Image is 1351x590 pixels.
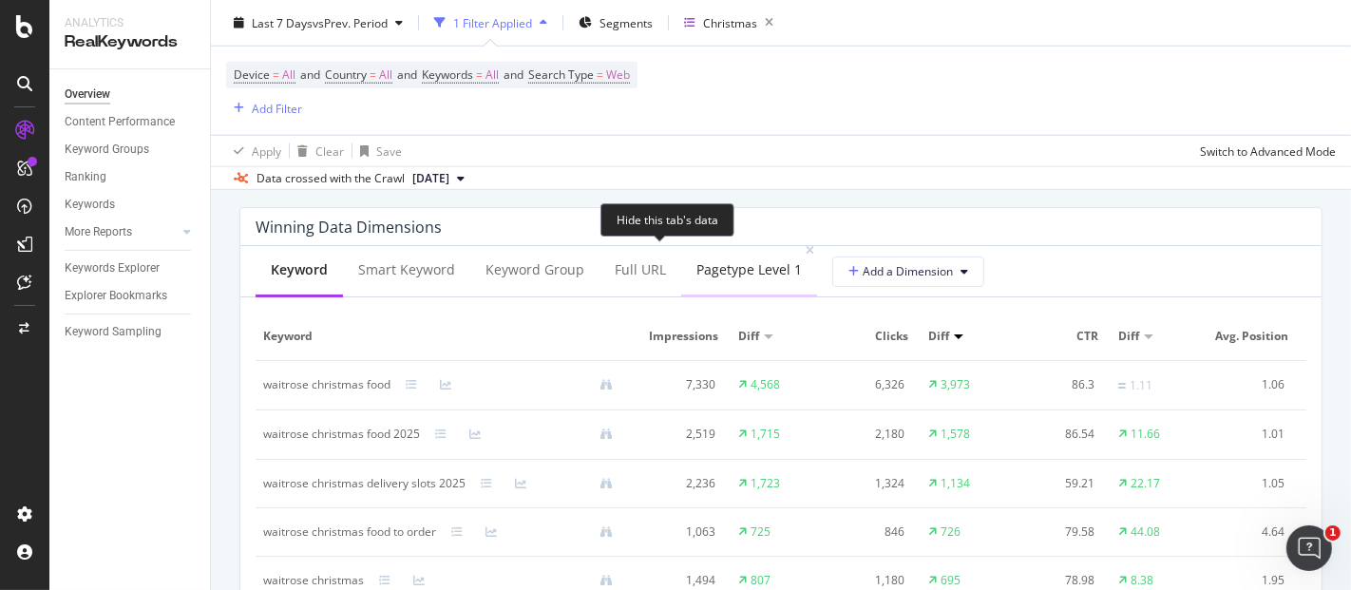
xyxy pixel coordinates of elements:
div: 2,519 [643,426,715,443]
span: and [300,67,320,83]
span: All [379,62,392,88]
div: 1,324 [833,475,905,492]
span: = [597,67,603,83]
div: Winning Data Dimensions [256,218,442,237]
span: Avg. Position [1213,328,1288,345]
div: 1,063 [643,523,715,541]
a: Keywords Explorer [65,258,197,278]
span: Last 7 Days [252,14,313,30]
div: waitrose christmas food 2025 [263,426,420,443]
div: 4.64 [1213,523,1285,541]
button: Add Filter [226,97,302,120]
div: 86.3 [1023,376,1095,393]
span: = [273,67,279,83]
div: Data crossed with the Crawl [257,170,405,187]
span: Clicks [833,328,908,345]
button: Apply [226,136,281,166]
div: Keyword Groups [65,140,149,160]
div: 726 [941,523,961,541]
span: Country [325,67,367,83]
button: [DATE] [405,167,472,190]
div: Switch to Advanced Mode [1200,143,1336,159]
span: Device [234,67,270,83]
div: 8.38 [1131,572,1153,589]
div: 7,330 [643,376,715,393]
div: 44.08 [1131,523,1160,541]
div: waitrose christmas delivery slots 2025 [263,475,466,492]
div: Save [376,143,402,159]
span: All [485,62,499,88]
div: 1.06 [1213,376,1285,393]
div: 1.01 [1213,426,1285,443]
button: Save [352,136,402,166]
button: Add a Dimension [832,257,984,287]
span: Add a Dimension [848,263,953,279]
span: Keywords [422,67,473,83]
span: 1 [1325,525,1341,541]
button: Christmas [676,8,781,38]
div: 1.05 [1213,475,1285,492]
div: 86.54 [1023,426,1095,443]
div: Keyword [271,260,328,279]
div: Smart Keyword [358,260,455,279]
img: Equal [1118,383,1126,389]
span: and [504,67,523,83]
a: Overview [65,85,197,105]
span: Diff [1118,328,1139,345]
div: 78.98 [1023,572,1095,589]
a: Explorer Bookmarks [65,286,197,306]
div: 1.95 [1213,572,1285,589]
div: Analytics [65,15,195,31]
div: 1,578 [941,426,970,443]
div: 3,973 [941,376,970,393]
div: 807 [751,572,771,589]
div: 695 [941,572,961,589]
div: RealKeywords [65,31,195,53]
span: vs Prev. Period [313,14,388,30]
div: Ranking [65,167,106,187]
div: Content Performance [65,112,175,132]
div: 59.21 [1023,475,1095,492]
div: Keywords [65,195,115,215]
div: 725 [751,523,771,541]
button: Last 7 DaysvsPrev. Period [226,8,410,38]
a: Ranking [65,167,197,187]
div: waitrose christmas [263,572,364,589]
div: 2,236 [643,475,715,492]
div: Christmas [703,14,757,30]
span: 2025 Sep. 24th [412,170,449,187]
div: 79.58 [1023,523,1095,541]
div: 1,180 [833,572,905,589]
span: Keyword [263,328,623,345]
span: Segments [599,14,653,30]
a: Keywords [65,195,197,215]
div: 1,715 [751,426,780,443]
button: 1 Filter Applied [427,8,555,38]
iframe: Intercom live chat [1286,525,1332,571]
a: Keyword Sampling [65,322,197,342]
div: Overview [65,85,110,105]
span: All [282,62,295,88]
div: pagetype Level 1 [696,260,802,279]
span: Web [606,62,630,88]
div: Full URL [615,260,666,279]
span: = [476,67,483,83]
div: Keyword Sampling [65,322,162,342]
div: 2,180 [833,426,905,443]
div: Clear [315,143,344,159]
span: = [370,67,376,83]
button: Switch to Advanced Mode [1192,136,1336,166]
span: CTR [1023,328,1098,345]
div: 6,326 [833,376,905,393]
div: 1,134 [941,475,970,492]
div: 1,494 [643,572,715,589]
div: 846 [833,523,905,541]
div: Add Filter [252,100,302,116]
div: Explorer Bookmarks [65,286,167,306]
div: Keywords Explorer [65,258,160,278]
div: Keyword Group [485,260,584,279]
span: Diff [738,328,759,345]
div: 1,723 [751,475,780,492]
div: Apply [252,143,281,159]
div: 11.66 [1131,426,1160,443]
